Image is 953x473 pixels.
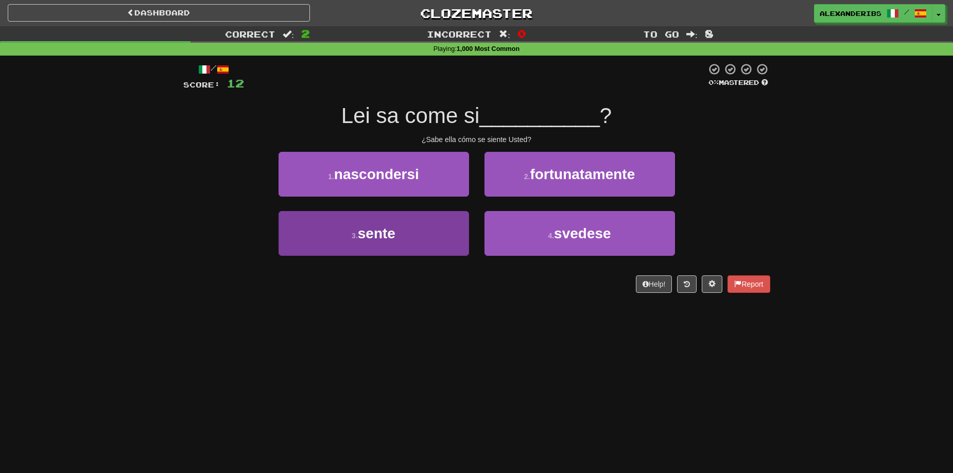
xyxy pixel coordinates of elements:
[325,4,628,22] a: Clozemaster
[636,275,672,293] button: Help!
[643,29,679,39] span: To go
[328,172,334,181] small: 1 .
[484,152,675,197] button: 2.fortunatamente
[517,27,526,40] span: 0
[279,211,469,256] button: 3.sente
[8,4,310,22] a: Dashboard
[358,225,395,241] span: sente
[334,166,419,182] span: nascondersi
[904,8,909,15] span: /
[341,103,479,128] span: Lei sa come si
[708,78,719,86] span: 0 %
[530,166,635,182] span: fortunatamente
[727,275,770,293] button: Report
[183,134,770,145] div: ¿Sabe ella cómo se siente Usted?
[457,45,519,52] strong: 1,000 Most Common
[820,9,881,18] span: alexanderibs
[183,80,220,89] span: Score:
[183,63,244,76] div: /
[705,27,714,40] span: 8
[427,29,492,39] span: Incorrect
[548,232,554,240] small: 4 .
[283,30,294,39] span: :
[554,225,611,241] span: svedese
[484,211,675,256] button: 4.svedese
[499,30,510,39] span: :
[706,78,770,87] div: Mastered
[352,232,358,240] small: 3 .
[677,275,697,293] button: Round history (alt+y)
[279,152,469,197] button: 1.nascondersi
[479,103,600,128] span: __________
[524,172,530,181] small: 2 .
[600,103,612,128] span: ?
[301,27,310,40] span: 2
[227,77,244,90] span: 12
[814,4,932,23] a: alexanderibs /
[225,29,275,39] span: Correct
[686,30,698,39] span: :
